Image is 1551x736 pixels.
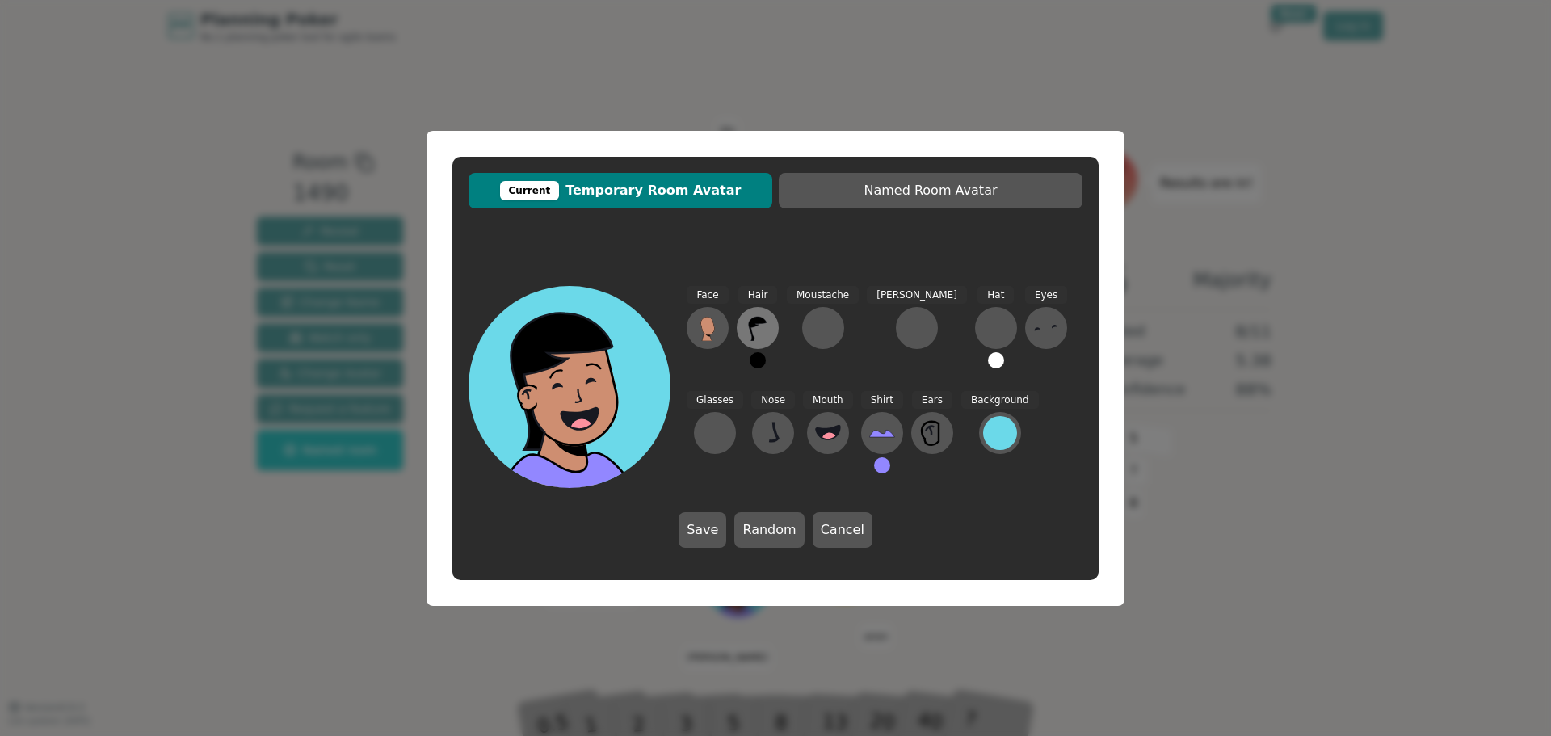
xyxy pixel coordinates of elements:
[734,512,804,548] button: Random
[738,286,778,305] span: Hair
[477,181,764,200] span: Temporary Room Avatar
[961,391,1039,410] span: Background
[813,512,872,548] button: Cancel
[687,286,728,305] span: Face
[861,391,903,410] span: Shirt
[1025,286,1067,305] span: Eyes
[687,391,743,410] span: Glasses
[500,181,560,200] div: Current
[779,173,1082,208] button: Named Room Avatar
[679,512,726,548] button: Save
[912,391,952,410] span: Ears
[787,181,1074,200] span: Named Room Avatar
[787,286,859,305] span: Moustache
[977,286,1014,305] span: Hat
[751,391,795,410] span: Nose
[803,391,853,410] span: Mouth
[469,173,772,208] button: CurrentTemporary Room Avatar
[867,286,967,305] span: [PERSON_NAME]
